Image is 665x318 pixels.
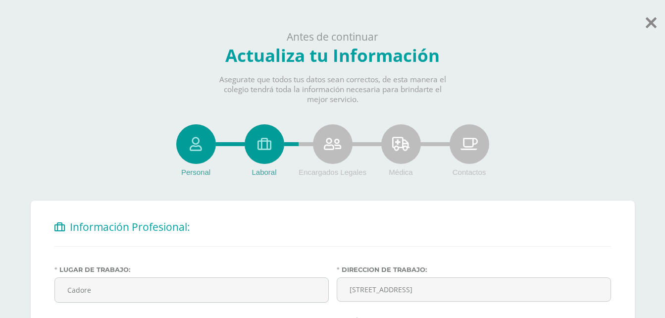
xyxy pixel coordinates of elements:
span: Información Profesional: [70,220,190,234]
input: Direccion de trabajo [337,277,611,302]
span: Médica [389,168,412,176]
p: Asegurate que todos tus datos sean correctos, de esta manera el colegio tendrá toda la informació... [211,75,455,105]
label: Direccion de trabajo: [337,266,611,273]
span: Contactos [453,168,486,176]
span: Antes de continuar [287,30,378,44]
input: Lugar de Trabajo [55,278,328,302]
label: Lugar de Trabajo: [54,266,329,273]
span: Encargados Legales [299,168,366,176]
a: Saltar actualización de datos [646,9,657,32]
span: Personal [181,168,210,176]
span: Laboral [252,168,276,176]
